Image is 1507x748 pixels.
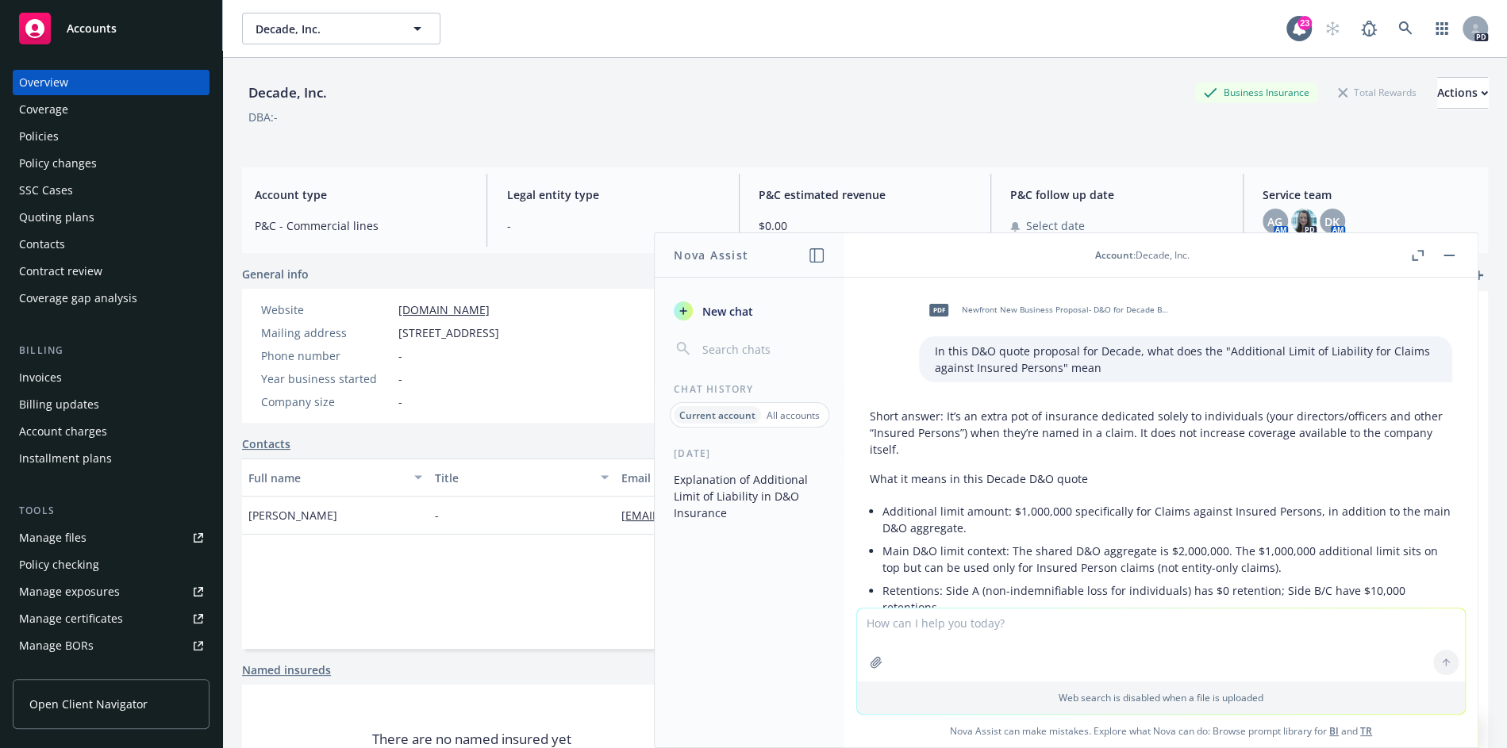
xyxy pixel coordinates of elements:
p: What it means in this Decade D&O quote [870,470,1452,487]
a: Account charges [13,419,210,444]
span: New chat [699,303,753,320]
a: Coverage gap analysis [13,286,210,311]
button: Email [615,458,925,497]
div: Company size [261,393,392,410]
h1: Nova Assist [674,247,748,263]
span: - [506,217,719,234]
div: Manage BORs [19,633,94,658]
div: Title [435,470,591,486]
span: [STREET_ADDRESS] [398,324,499,341]
div: Installment plans [19,446,112,471]
div: Phone number [261,347,392,364]
div: Manage certificates [19,606,123,631]
a: Manage files [13,525,210,550]
div: Account charges [19,419,107,444]
a: Overview [13,70,210,95]
span: - [398,347,402,364]
span: AG [1267,213,1282,230]
span: P&C - Commercial lines [255,217,467,234]
a: Billing updates [13,392,210,417]
a: TR [1360,724,1372,738]
a: Manage certificates [13,606,210,631]
span: Accounts [67,22,117,35]
a: Accounts [13,6,210,51]
button: Decade, Inc. [242,13,440,44]
a: Quoting plans [13,205,210,230]
li: Additional limit amount: $1,000,000 specifically for Claims against Insured Persons, in addition ... [882,500,1452,539]
div: Business Insurance [1195,82,1317,102]
a: Installment plans [13,446,210,471]
div: Billing updates [19,392,99,417]
div: Tools [13,503,210,519]
div: Policy checking [19,552,99,577]
div: Invoices [19,365,62,390]
span: Service team [1263,186,1475,203]
p: Web search is disabled when a file is uploaded [867,691,1455,704]
div: Total Rewards [1330,82,1424,102]
a: [DOMAIN_NAME] [398,302,490,317]
a: Manage BORs [13,633,210,658]
button: Actions [1437,77,1488,109]
button: New chat [667,297,832,325]
div: Quoting plans [19,205,94,230]
a: Named insureds [242,662,331,678]
a: [EMAIL_ADDRESS][DOMAIN_NAME] [621,508,820,523]
span: Open Client Navigator [29,696,148,712]
div: Contacts [19,232,65,257]
a: Policies [13,124,210,149]
p: In this D&O quote proposal for Decade, what does the "Additional Limit of Liability for Claims ag... [935,343,1436,376]
span: Account [1095,248,1133,262]
a: BI [1329,724,1339,738]
div: Chat History [655,382,844,396]
div: Coverage gap analysis [19,286,137,311]
span: Nova Assist can make mistakes. Explore what Nova can do: Browse prompt library for and [851,715,1471,747]
a: SSC Cases [13,178,210,203]
div: Manage files [19,525,86,550]
div: Summary of insurance [19,660,140,685]
li: Retentions: Side A (non-indemnifiable loss for individuals) has $0 retention; Side B/C have $10,0... [882,579,1452,619]
span: Legal entity type [506,186,719,203]
span: P&C follow up date [1010,186,1223,203]
div: Website [261,301,392,318]
input: Search chats [699,338,825,360]
span: P&C estimated revenue [759,186,971,203]
span: Decade, Inc. [256,21,393,37]
a: Search [1390,13,1421,44]
a: Policy checking [13,552,210,577]
a: Coverage [13,97,210,122]
span: - [398,370,402,387]
button: Full name [242,458,429,497]
a: add [1469,266,1488,285]
div: Actions [1437,78,1488,108]
div: Email [621,470,902,486]
span: Select date [1026,217,1085,234]
div: Mailing address [261,324,392,341]
div: pdfNewfront New Business Proposal- D&O for Decade Bio.pdf [919,290,1173,330]
span: [PERSON_NAME] [248,507,337,524]
a: Summary of insurance [13,660,210,685]
div: : Decade, Inc. [1095,248,1190,262]
a: Manage exposures [13,579,210,604]
div: DBA: - [248,109,278,125]
a: Switch app [1426,13,1458,44]
div: Decade, Inc. [242,82,333,103]
li: Main D&O limit context: The shared D&O aggregate is $2,000,000. The $1,000,000 additional limit s... [882,539,1452,579]
div: [DATE] [655,447,844,460]
a: Invoices [13,365,210,390]
a: Policy changes [13,151,210,176]
div: Overview [19,70,68,95]
div: 23 [1297,16,1312,30]
span: Account type [255,186,467,203]
span: $0.00 [759,217,971,234]
span: Newfront New Business Proposal- D&O for Decade Bio.pdf [962,305,1170,315]
a: Contract review [13,259,210,284]
button: Title [429,458,615,497]
span: - [398,393,402,410]
div: Full name [248,470,405,486]
div: Year business started [261,370,392,387]
p: Short answer: It’s an extra pot of insurance dedicated solely to individuals (your directors/offi... [870,408,1452,458]
div: Policy changes [19,151,97,176]
div: Manage exposures [19,579,120,604]
a: Contacts [242,435,290,452]
div: Contract review [19,259,102,284]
